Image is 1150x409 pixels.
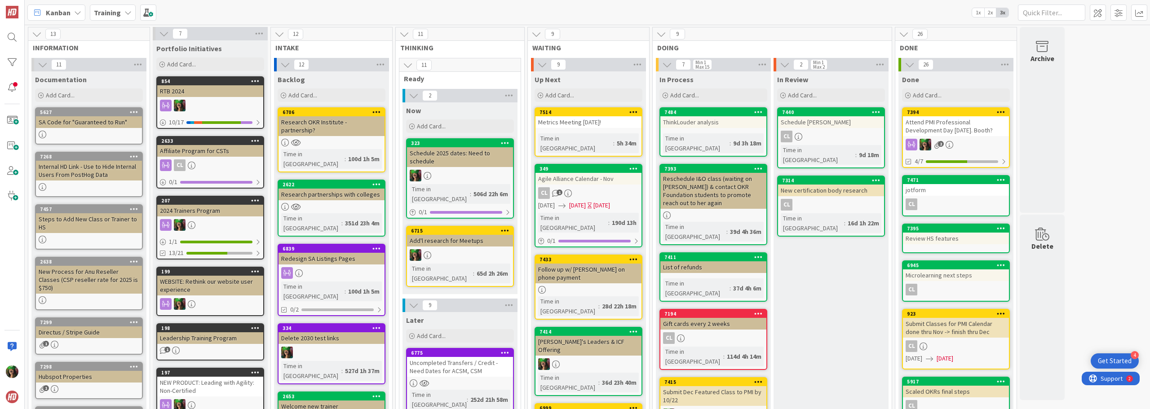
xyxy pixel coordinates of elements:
div: Delete [1031,241,1053,251]
div: 506d 22h 6m [471,189,510,199]
span: [DATE] [538,201,555,210]
div: 6839 [279,245,385,253]
div: 10/17 [157,117,263,128]
div: Time in [GEOGRAPHIC_DATA] [663,347,723,366]
span: 4/7 [915,157,923,166]
span: 1 [557,189,562,195]
img: SL [174,219,186,231]
div: Leadership Training Program [157,332,263,344]
span: : [345,286,346,296]
div: CL [781,199,792,211]
div: 6775 [411,350,513,356]
div: 7440 [778,108,884,116]
div: 39d 4h 36m [728,227,764,237]
div: 9d 18m [857,150,881,160]
div: Follow up w/ [PERSON_NAME] on phone payment [535,264,641,283]
span: : [598,301,600,311]
div: 7457 [40,206,142,212]
div: SL [407,249,513,261]
div: 199WEBSITE: Rethink our website user experience [157,268,263,295]
div: 6945 [907,262,1009,268]
div: CL [778,199,884,211]
div: CL [906,198,917,210]
img: SL [6,365,18,378]
div: Time in [GEOGRAPHIC_DATA] [281,149,345,169]
div: 7268Internal HD Link - Use to Hide Internal Users From PostHog Data [36,153,142,180]
div: 2633Affiliate Program for CSTs [157,137,263,157]
img: Visit kanbanzone.com [6,6,18,18]
div: Time in [GEOGRAPHIC_DATA] [663,133,730,153]
span: Add Card... [417,332,446,340]
span: 26 [918,59,933,70]
div: 6839 [283,246,385,252]
img: SL [410,170,421,181]
div: 9d 3h 18m [731,138,764,148]
span: 2 [938,141,944,147]
div: 923 [903,310,1009,318]
div: [DATE] [593,201,610,210]
div: 7194 [664,311,766,317]
img: SL [174,298,186,310]
div: 7314New certification body research [778,176,884,196]
div: 7514 [535,108,641,116]
span: : [730,283,731,293]
img: SL [174,100,186,111]
div: Directus / Stripe Guide [36,326,142,338]
div: 6945Microlearning next steps [903,261,1009,281]
div: Add'l research for Meetups [407,235,513,246]
div: Submit Classes for PMI Calendar done thru Nov -> finish thru Dec [903,318,1009,338]
div: CL [906,340,917,352]
div: 7395 [907,225,1009,232]
div: 7393 [660,165,766,173]
div: 923 [907,311,1009,317]
span: 9 [551,59,566,70]
div: 100d 1h 5m [346,286,382,296]
img: SL [281,347,293,358]
div: 2633 [161,138,263,144]
div: WEBSITE: Rethink our website user experience [157,276,263,295]
span: DONE [900,43,1005,52]
div: 7299 [36,318,142,326]
div: Reschedule I&O class (waiting on [PERSON_NAME]) & contact OKR Foundation students to promote reac... [660,173,766,209]
div: CL [903,284,1009,295]
div: 323Schedule 2025 dates: Need to schedule [407,139,513,167]
span: 13/21 [169,248,184,258]
div: 323 [411,140,513,146]
span: Done [902,75,919,84]
div: 28d 22h 18m [600,301,639,311]
div: 7433Follow up w/ [PERSON_NAME] on phone payment [535,255,641,283]
div: 198 [161,325,263,331]
div: 7484 [664,109,766,115]
span: Add Card... [417,122,446,130]
div: Max 2 [813,65,825,69]
span: 1 [164,347,170,352]
div: CL [157,159,263,171]
span: Add Card... [46,91,75,99]
span: : [844,218,845,228]
div: 7457 [36,205,142,213]
div: SA Code for "Guaranteed to Run" [36,116,142,128]
div: Max 15 [695,65,709,69]
div: 7395 [903,224,1009,233]
span: Support [19,1,41,12]
div: Time in [GEOGRAPHIC_DATA] [281,281,345,301]
div: 7433 [535,255,641,264]
div: Metrics Meeting [DATE]! [535,116,641,128]
div: SL [407,170,513,181]
div: 7471 [903,176,1009,184]
img: SL [538,358,550,370]
span: 7 [676,59,691,70]
div: 207 [161,198,263,204]
div: 7414 [535,328,641,336]
div: Microlearning next steps [903,269,1009,281]
div: 7440 [782,109,884,115]
div: Attend PMI Professional Development Day [DATE]. Booth? [903,116,1009,136]
div: 4 [1131,351,1139,359]
div: 334Delete 2030 test links [279,324,385,344]
div: 6775 [407,349,513,357]
div: Time in [GEOGRAPHIC_DATA] [663,222,726,242]
span: Add Card... [167,60,196,68]
div: 199 [157,268,263,276]
div: 7314 [778,176,884,185]
div: 6706Research OKR Institute - partnership? [279,108,385,136]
